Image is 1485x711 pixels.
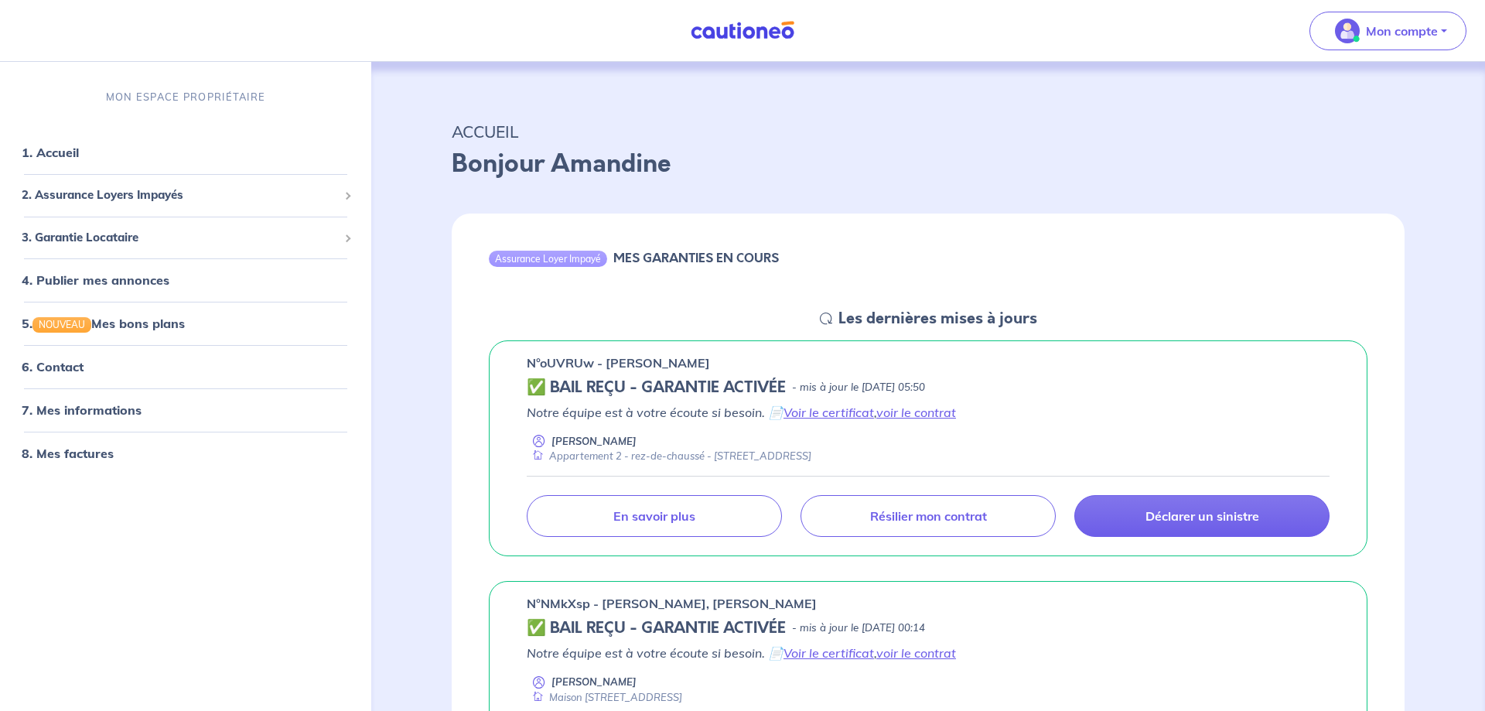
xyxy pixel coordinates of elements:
a: Voir le certificat [783,405,874,420]
div: 5.NOUVEAUMes bons plans [6,308,365,339]
span: 3. Garantie Locataire [22,229,338,247]
div: Maison [STREET_ADDRESS] [527,690,682,705]
div: 8. Mes factures [6,438,365,469]
p: - mis à jour le [DATE] 00:14 [792,620,925,636]
p: [PERSON_NAME] [551,675,637,689]
p: n°NMkXsp - [PERSON_NAME], [PERSON_NAME] [527,594,817,613]
a: voir le contrat [876,405,956,420]
div: 3. Garantie Locataire [6,223,365,253]
a: 4. Publier mes annonces [22,272,169,288]
p: Notre équipe est à votre écoute si besoin. 📄 , [527,403,1330,422]
div: 1. Accueil [6,137,365,168]
a: Voir le certificat [783,645,874,661]
img: illu_account_valid_menu.svg [1335,19,1360,43]
a: 8. Mes factures [22,446,114,461]
p: MON ESPACE PROPRIÉTAIRE [106,90,265,104]
p: ACCUEIL [452,118,1405,145]
button: illu_account_valid_menu.svgMon compte [1309,12,1466,50]
p: Déclarer un sinistre [1145,508,1259,524]
span: 2. Assurance Loyers Impayés [22,186,338,204]
h6: MES GARANTIES EN COURS [613,251,779,265]
p: n°oUVRUw - [PERSON_NAME] [527,354,710,372]
a: 6. Contact [22,359,84,374]
p: Mon compte [1366,22,1438,40]
div: Appartement 2 - rez-de-chaussé - [STREET_ADDRESS] [527,449,811,463]
a: 5.NOUVEAUMes bons plans [22,316,185,331]
h5: ✅ BAIL REÇU - GARANTIE ACTIVÉE [527,378,786,397]
div: Assurance Loyer Impayé [489,251,607,266]
div: 2. Assurance Loyers Impayés [6,180,365,210]
div: 7. Mes informations [6,395,365,426]
img: Cautioneo [684,21,801,40]
a: 7. Mes informations [22,402,142,418]
div: 4. Publier mes annonces [6,265,365,296]
p: Résilier mon contrat [870,508,987,524]
a: voir le contrat [876,645,956,661]
p: Notre équipe est à votre écoute si besoin. 📄 , [527,644,1330,662]
p: - mis à jour le [DATE] 05:50 [792,380,925,395]
a: En savoir plus [527,495,782,537]
h5: ✅ BAIL REÇU - GARANTIE ACTIVÉE [527,619,786,638]
div: 6. Contact [6,351,365,382]
div: state: CONTRACT-VALIDATED, Context: NEW,MAYBE-CERTIFICATE,ALONE,LESSOR-DOCUMENTS [527,378,1330,397]
a: Déclarer un sinistre [1074,495,1330,537]
h5: Les dernières mises à jours [838,309,1037,328]
p: Bonjour Amandine [452,145,1405,183]
p: [PERSON_NAME] [551,434,637,449]
div: state: CONTRACT-VALIDATED, Context: NEW,MAYBE-CERTIFICATE,RELATIONSHIP,LESSOR-DOCUMENTS [527,619,1330,638]
a: 1. Accueil [22,145,79,160]
a: Résilier mon contrat [801,495,1056,537]
p: En savoir plus [613,508,695,524]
